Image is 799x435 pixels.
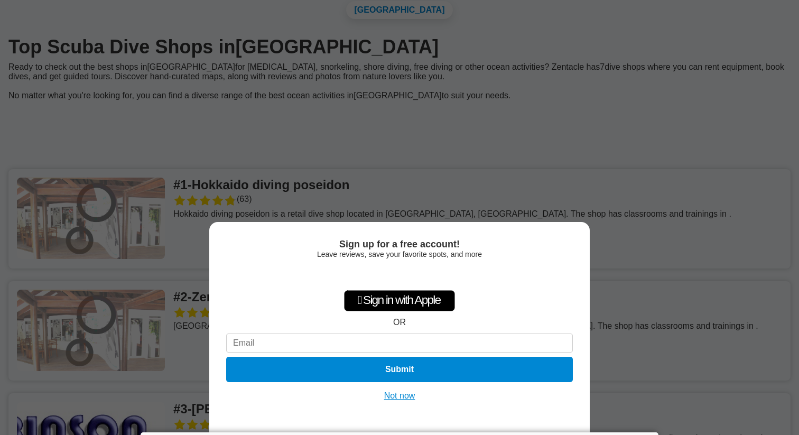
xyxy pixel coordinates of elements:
[226,357,573,382] button: Submit
[226,250,573,258] div: Leave reviews, save your favorite spots, and more
[344,290,455,311] div: Sign in with Apple
[346,264,453,287] iframe: Sign in with Google Button
[393,318,406,327] div: OR
[226,239,573,250] div: Sign up for a free account!
[226,334,573,353] input: Email
[381,391,419,401] button: Not now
